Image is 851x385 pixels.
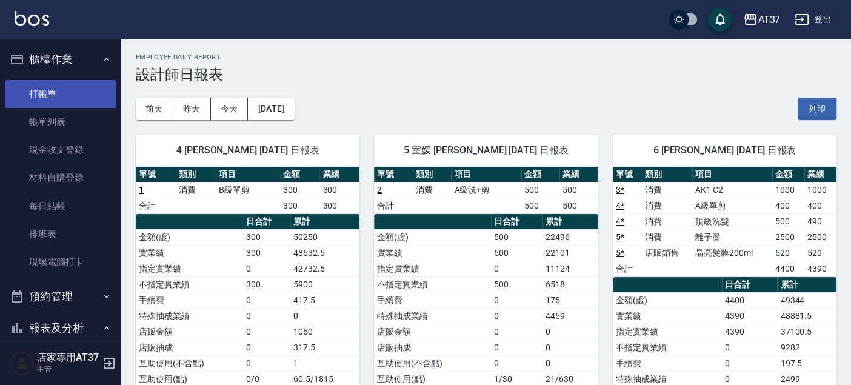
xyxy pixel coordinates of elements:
button: 昨天 [173,98,211,120]
td: 1000 [804,182,836,198]
th: 項目 [692,167,772,182]
td: 4459 [542,308,598,324]
button: 前天 [136,98,173,120]
th: 類別 [413,167,452,182]
td: 0 [491,324,542,340]
td: 手續費 [613,355,722,371]
td: 490 [804,213,836,229]
td: 4400 [772,261,804,276]
p: 主管 [37,364,99,375]
button: AT37 [738,7,785,32]
td: 0 [243,292,290,308]
td: 實業績 [136,245,243,261]
td: 2500 [804,229,836,245]
td: 317.5 [290,340,359,355]
td: A級單剪 [692,198,772,213]
td: 417.5 [290,292,359,308]
td: 0 [491,340,542,355]
a: 排班表 [5,220,116,248]
span: 6 [PERSON_NAME] [DATE] 日報表 [627,144,822,156]
td: 400 [804,198,836,213]
td: 0 [243,324,290,340]
td: 300 [319,182,359,198]
td: 指定實業績 [136,261,243,276]
th: 項目 [451,167,521,182]
td: 特殊抽成業績 [136,308,243,324]
td: 消費 [642,198,692,213]
img: Person [10,351,34,375]
td: 不指定實業績 [374,276,491,292]
td: 42732.5 [290,261,359,276]
td: 4390 [722,308,777,324]
td: 0 [542,355,598,371]
td: 520 [804,245,836,261]
td: B級單剪 [216,182,280,198]
td: 4390 [804,261,836,276]
td: 22496 [542,229,598,245]
td: 店販抽成 [374,340,491,355]
td: 11124 [542,261,598,276]
td: 店販銷售 [642,245,692,261]
td: 金額(虛) [374,229,491,245]
a: 帳單列表 [5,108,116,136]
td: 300 [243,245,290,261]
td: 實業績 [613,308,722,324]
td: 500 [491,229,542,245]
th: 日合計 [243,214,290,230]
button: save [708,7,732,32]
td: 4400 [722,292,777,308]
td: 不指定實業績 [613,340,722,355]
th: 金額 [280,167,320,182]
table: a dense table [613,167,836,277]
span: 4 [PERSON_NAME] [DATE] 日報表 [150,144,345,156]
td: 500 [772,213,804,229]
th: 單號 [374,167,413,182]
a: 現場電腦打卡 [5,248,116,276]
td: 手續費 [374,292,491,308]
td: 0 [491,261,542,276]
th: 業績 [559,167,598,182]
button: 列印 [798,98,836,120]
th: 單號 [136,167,176,182]
th: 累計 [542,214,598,230]
th: 金額 [772,167,804,182]
td: 1060 [290,324,359,340]
th: 業績 [319,167,359,182]
td: 店販金額 [136,324,243,340]
td: 合計 [374,198,413,213]
td: 0 [243,261,290,276]
td: 2500 [772,229,804,245]
td: 0 [243,340,290,355]
button: 報表及分析 [5,312,116,344]
td: 消費 [642,229,692,245]
td: 300 [280,182,320,198]
button: 今天 [211,98,249,120]
td: 店販抽成 [136,340,243,355]
td: 197.5 [777,355,836,371]
td: 49344 [777,292,836,308]
td: 50250 [290,229,359,245]
th: 單號 [613,167,642,182]
td: 300 [243,276,290,292]
td: 消費 [642,182,692,198]
td: 5900 [290,276,359,292]
th: 業績 [804,167,836,182]
td: A級洗+剪 [451,182,521,198]
td: 300 [319,198,359,213]
th: 金額 [521,167,560,182]
span: 5 室媛 [PERSON_NAME] [DATE] 日報表 [389,144,583,156]
td: 指定實業績 [374,261,491,276]
td: 晶亮髮膜200ml [692,245,772,261]
td: 0 [243,308,290,324]
td: AK1 C2 [692,182,772,198]
table: a dense table [374,167,598,214]
th: 日合計 [491,214,542,230]
th: 日合計 [722,277,777,293]
td: 500 [559,198,598,213]
th: 累計 [777,277,836,293]
td: 互助使用(不含點) [136,355,243,371]
td: 22101 [542,245,598,261]
td: 手續費 [136,292,243,308]
td: 特殊抽成業績 [374,308,491,324]
td: 0 [290,308,359,324]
